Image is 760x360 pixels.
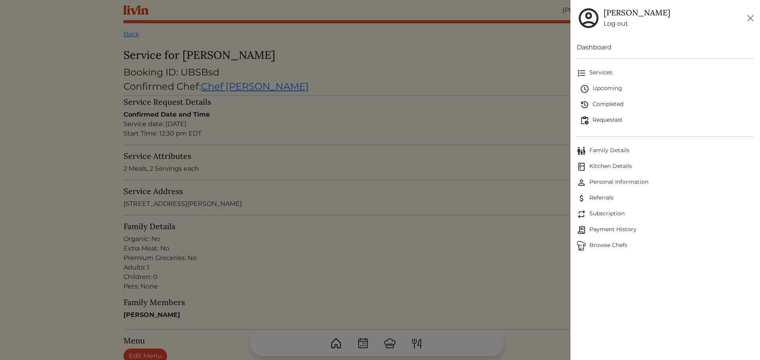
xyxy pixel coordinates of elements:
[577,146,754,156] span: Family Details
[577,241,754,251] span: Browse Chefs
[577,222,754,238] a: Payment HistoryPayment History
[577,68,586,78] img: format_list_bulleted-ebc7f0161ee23162107b508e562e81cd567eeab2455044221954b09d19068e74.svg
[577,238,754,254] a: ChefsBrowse Chefs
[580,100,589,109] img: history-2b446bceb7e0f53b931186bf4c1776ac458fe31ad3b688388ec82af02103cd45.svg
[577,209,754,219] span: Subscription
[577,175,754,190] a: Personal InformationPersonal Information
[577,65,754,81] a: Services
[577,225,754,235] span: Payment History
[577,178,754,187] span: Personal Information
[577,43,754,52] a: Dashboard
[577,159,754,175] a: Kitchen DetailsKitchen Details
[577,194,754,203] span: Referrals
[577,206,754,222] a: SubscriptionSubscription
[577,190,754,206] a: ReferralsReferrals
[577,162,586,172] img: Kitchen Details
[580,84,589,94] img: schedule-fa401ccd6b27cf58db24c3bb5584b27dcd8bd24ae666a918e1c6b4ae8c451a22.svg
[577,6,600,30] img: user_account-e6e16d2ec92f44fc35f99ef0dc9cddf60790bfa021a6ecb1c896eb5d2907b31c.svg
[577,178,586,187] img: Personal Information
[577,68,754,78] span: Services
[580,84,754,94] span: Upcoming
[604,8,670,17] h5: [PERSON_NAME]
[604,19,670,28] a: Log out
[580,100,754,109] span: Completed
[577,241,586,251] img: Browse Chefs
[580,116,589,125] img: pending_actions-fd19ce2ea80609cc4d7bbea353f93e2f363e46d0f816104e4e0650fdd7f915cf.svg
[577,225,586,235] img: Payment History
[580,116,754,125] span: Requested
[577,194,586,203] img: Referrals
[744,12,757,25] button: Close
[577,209,586,219] img: Subscription
[577,146,586,156] img: Family Details
[580,97,754,113] a: Completed
[580,81,754,97] a: Upcoming
[577,162,754,172] span: Kitchen Details
[580,113,754,128] a: Requested
[577,143,754,159] a: Family DetailsFamily Details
